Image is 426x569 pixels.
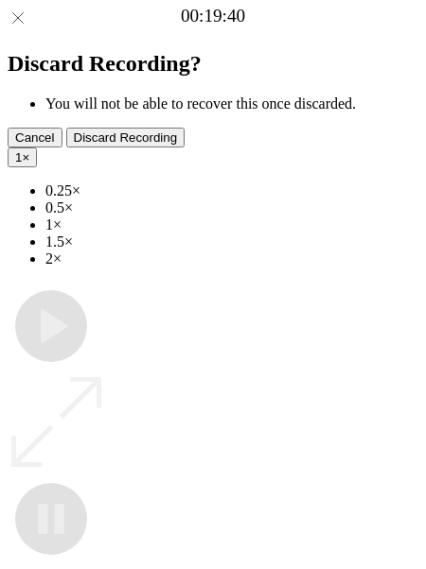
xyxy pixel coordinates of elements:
[8,147,37,167] button: 1×
[15,150,22,164] span: 1
[45,250,418,267] li: 2×
[66,128,186,147] button: Discard Recording
[45,233,418,250] li: 1.5×
[8,51,418,77] h2: Discard Recording?
[45,216,418,233] li: 1×
[8,128,62,147] button: Cancel
[181,6,245,26] a: 00:19:40
[45,182,418,199] li: 0.25×
[45,95,418,112] li: You will not be able to recover this once discarded.
[45,199,418,216] li: 0.5×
